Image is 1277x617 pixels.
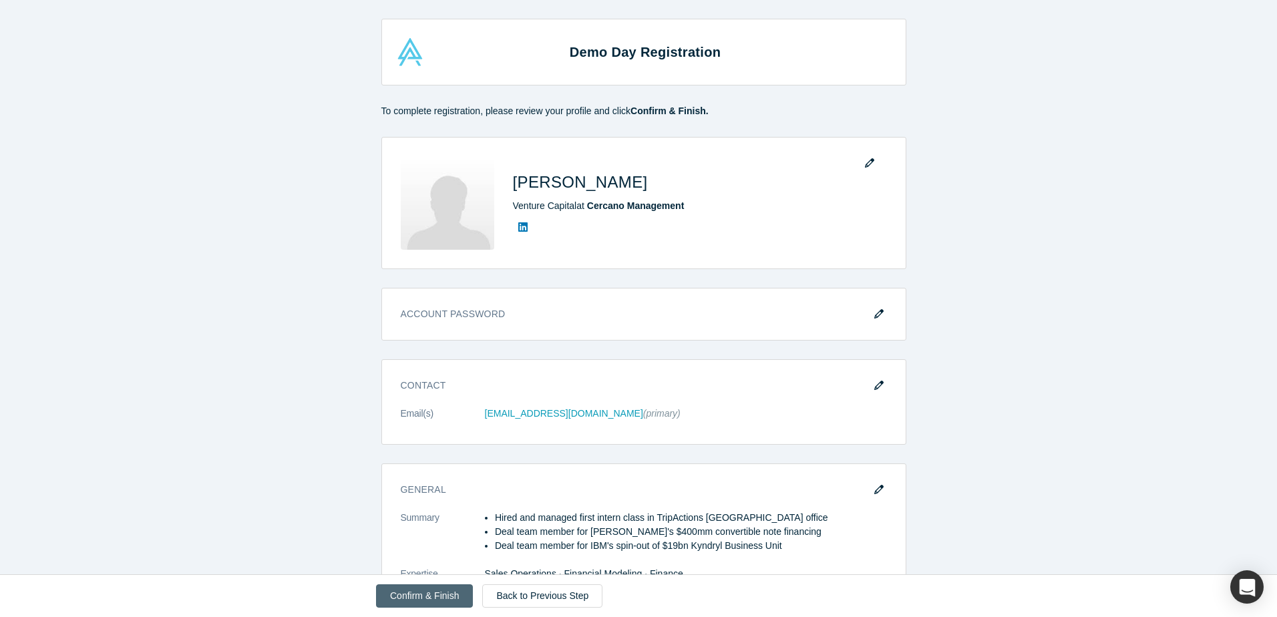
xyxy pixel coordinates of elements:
a: [EMAIL_ADDRESS][DOMAIN_NAME] [485,408,643,419]
strong: Demo Day Registration [570,45,721,59]
span: Venture Capital at [513,200,685,211]
img: Kristopher Alford's Profile Image [401,156,494,250]
li: Deal team member for [PERSON_NAME]'s $400mm convertible note financing [495,525,887,539]
h1: [PERSON_NAME] [513,170,648,194]
strong: Confirm & Finish. [630,106,709,116]
a: Back to Previous Step [482,584,602,608]
p: To complete registration, please review your profile and click [381,85,906,118]
dt: Email(s) [401,407,485,435]
span: Sales Operations · Financial Modeling · Finance [485,568,683,579]
h3: General [401,483,868,497]
h3: Contact [401,379,868,393]
dt: Summary [401,511,485,567]
li: Hired and managed first intern class in TripActions [GEOGRAPHIC_DATA] office [495,511,887,525]
a: Cercano Management [587,200,684,211]
li: Deal team member for IBM's spin-out of $19bn Kyndryl Business Unit [495,539,887,553]
img: Alchemist Accelerator Logo [396,38,424,66]
dt: Expertise [401,567,485,595]
button: Confirm & Finish [376,584,473,608]
h3: Account Password [401,307,887,331]
span: (primary) [643,408,681,419]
